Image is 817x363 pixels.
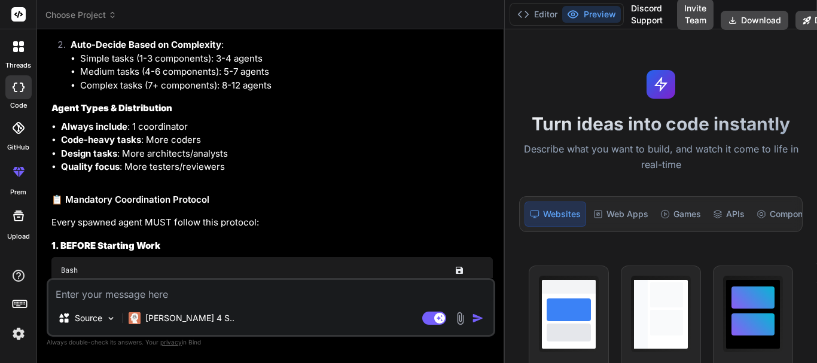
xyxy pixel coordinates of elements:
img: Pick Models [106,313,116,324]
strong: 1. BEFORE Starting Work [51,240,160,251]
h1: Turn ideas into code instantly [512,113,810,135]
label: threads [5,60,31,71]
div: APIs [708,202,749,227]
li: Complex tasks (7+ components): 8-12 agents [80,79,493,93]
strong: Always include [61,121,127,132]
strong: Quality focus [61,161,120,172]
button: Save file [451,262,468,279]
p: Always double-check its answers. Your in Bind [47,337,495,348]
label: code [10,100,27,111]
span: privacy [160,338,182,346]
div: Websites [525,202,586,227]
div: Web Apps [589,202,653,227]
label: prem [10,187,26,197]
img: Open in Browser [472,265,483,276]
p: Describe what you want to build, and watch it come to life in real-time [512,142,810,172]
li: : More testers/reviewers [61,160,493,174]
strong: Code-heavy tasks [61,134,141,145]
strong: Auto-Decide Based on Complexity [71,39,221,50]
li: : More architects/analysts [61,147,493,161]
span: Choose Project [45,9,117,21]
strong: Design tasks [61,148,117,159]
button: Editor [513,6,562,23]
li: Medium tasks (4-6 components): 5-7 agents [80,65,493,79]
span: Bash [61,266,78,275]
div: Games [656,202,706,227]
label: GitHub [7,142,29,152]
img: settings [8,324,29,344]
label: Upload [7,231,30,242]
img: copy [437,266,446,275]
p: Source [75,312,102,324]
img: attachment [453,312,467,325]
li: : More coders [61,133,493,147]
li: : 1 coordinator [61,120,493,134]
li: Simple tasks (1-3 components): 3-4 agents [80,52,493,66]
strong: Agent Types & Distribution [51,102,172,114]
h2: 📋 Mandatory Coordination Protocol [51,193,493,207]
button: Download [721,11,788,30]
li: : [61,38,493,92]
button: Preview [562,6,621,23]
img: Claude 4 Sonnet [129,312,141,324]
p: Every spawned agent MUST follow this protocol: [51,216,493,230]
p: [PERSON_NAME] 4 S.. [145,312,234,324]
img: icon [472,312,484,324]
